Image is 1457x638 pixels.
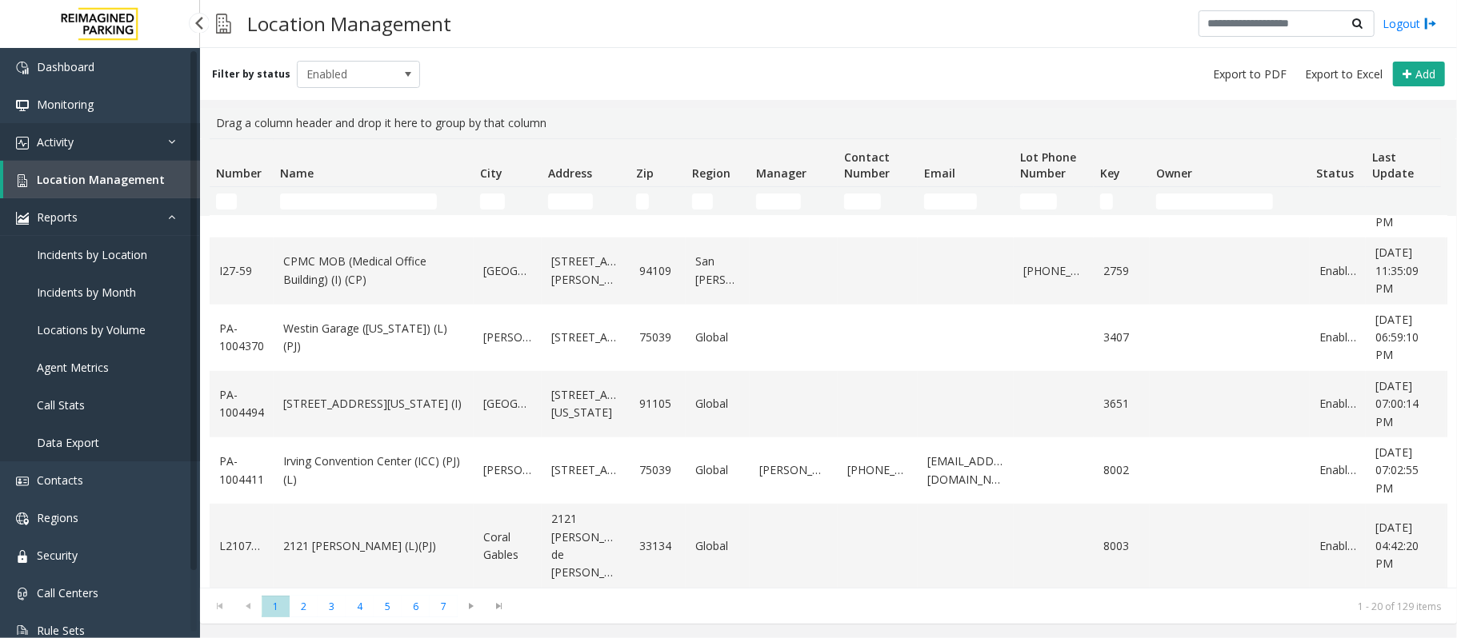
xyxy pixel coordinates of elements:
input: Region Filter [692,193,713,209]
input: Name Filter [280,193,437,209]
td: Lot Phone Number Filter [1014,187,1094,216]
span: Monitoring [37,97,94,112]
a: [PERSON_NAME] [483,329,532,346]
span: [DATE] 11:35:09 PM [1375,245,1419,296]
img: 'icon' [16,99,29,112]
a: [DATE] 07:02:55 PM [1375,444,1436,497]
a: CPMC MOB (Medical Office Building) (I) (CP) [283,253,464,289]
input: Owner Filter [1156,193,1273,209]
img: 'icon' [16,475,29,488]
td: Manager Filter [750,187,838,216]
a: PA-1004411 [219,453,264,488]
span: Incidents by Month [37,285,136,300]
button: Export to Excel [1299,63,1389,86]
a: [EMAIL_ADDRESS][DOMAIN_NAME] [927,453,1004,488]
span: Regions [37,510,78,525]
span: Call Centers [37,585,98,600]
span: Page 7 [430,596,458,617]
a: [DATE] 06:59:10 PM [1375,311,1436,365]
input: Manager Filter [756,193,801,209]
span: Number [216,165,262,181]
span: Page 5 [374,596,402,617]
td: Number Filter [210,187,274,216]
a: [STREET_ADDRESS][US_STATE] (I) [283,395,464,413]
a: Coral Gables [483,528,532,564]
a: 8003 [1103,537,1140,555]
img: 'icon' [16,137,29,150]
span: Name [280,165,314,181]
span: Key [1100,165,1120,181]
a: [PERSON_NAME] [483,461,532,479]
a: 8002 [1103,461,1140,479]
span: Address [548,165,592,181]
td: Name Filter [274,187,474,216]
div: Drag a column header and drop it here to group by that column [210,108,1447,138]
span: Page 3 [318,596,346,617]
img: pageIcon [216,4,231,43]
span: Incidents by Location [37,247,147,262]
span: Go to the next page [458,595,486,617]
a: 94109 [639,262,676,280]
img: 'icon' [16,588,29,600]
span: Data Export [37,435,99,450]
img: 'icon' [16,512,29,525]
input: Number Filter [216,193,237,209]
span: [DATE] 07:02:55 PM [1375,445,1419,496]
img: 'icon' [16,62,29,74]
td: Address Filter [542,187,630,216]
span: Export to Excel [1305,66,1383,82]
span: Contacts [37,473,83,488]
span: [DATE] 06:59:10 PM [1375,312,1419,363]
a: 33134 [639,537,676,555]
td: Status Filter [1310,187,1366,216]
img: 'icon' [16,625,29,638]
td: Last Update Filter [1366,187,1446,216]
a: Enabled [1319,395,1356,413]
a: [GEOGRAPHIC_DATA] [483,395,532,413]
a: [DATE] 07:00:14 PM [1375,377,1436,431]
span: Enabled [298,62,395,87]
a: [GEOGRAPHIC_DATA] [483,262,532,280]
span: Contact Number [844,150,890,181]
a: [STREET_ADDRESS] [551,461,620,479]
input: Lot Phone Number Filter [1020,193,1057,209]
a: Westin Garage ([US_STATE]) (L)(PJ) [283,320,464,356]
a: [PERSON_NAME] [759,461,828,479]
a: 2759 [1103,262,1140,280]
a: Irving Convention Center (ICC) (PJ) (L) [283,453,464,488]
a: Global [695,461,740,479]
span: [DATE] 08:31:21 PM [1375,178,1419,229]
img: 'icon' [16,550,29,563]
span: Lot Phone Number [1020,150,1076,181]
span: Export to PDF [1213,66,1287,82]
a: L21070600 [219,537,264,555]
h3: Location Management [239,4,459,43]
a: 2121 [PERSON_NAME] (L)(PJ) [283,537,464,555]
a: PA-1004494 [219,386,264,422]
input: Contact Number Filter [844,193,881,209]
input: Key Filter [1100,193,1113,209]
a: [STREET_ADDRESS] [551,329,620,346]
span: City [480,165,502,181]
span: Manager [756,165,807,181]
span: Email [924,165,955,181]
input: Address Filter [548,193,593,209]
span: Go to the next page [461,600,482,612]
span: Agent Metrics [37,360,109,375]
span: Locations by Volume [37,322,146,337]
a: Global [695,537,740,555]
span: Go to the last page [489,600,510,612]
a: [DATE] 11:35:09 PM [1375,244,1436,297]
img: logout [1424,15,1437,32]
label: Filter by status [212,67,290,82]
a: 75039 [639,329,676,346]
a: [PHONE_NUMBER] [847,461,908,479]
span: Page 6 [402,596,430,617]
a: I27-59 [219,262,264,280]
span: Security [37,548,78,563]
th: Status [1310,139,1366,187]
span: Rule Sets [37,623,85,638]
span: [DATE] 07:00:14 PM [1375,378,1419,429]
a: 2121 [PERSON_NAME] de [PERSON_NAME] [551,510,620,582]
span: Last Update [1372,150,1414,181]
